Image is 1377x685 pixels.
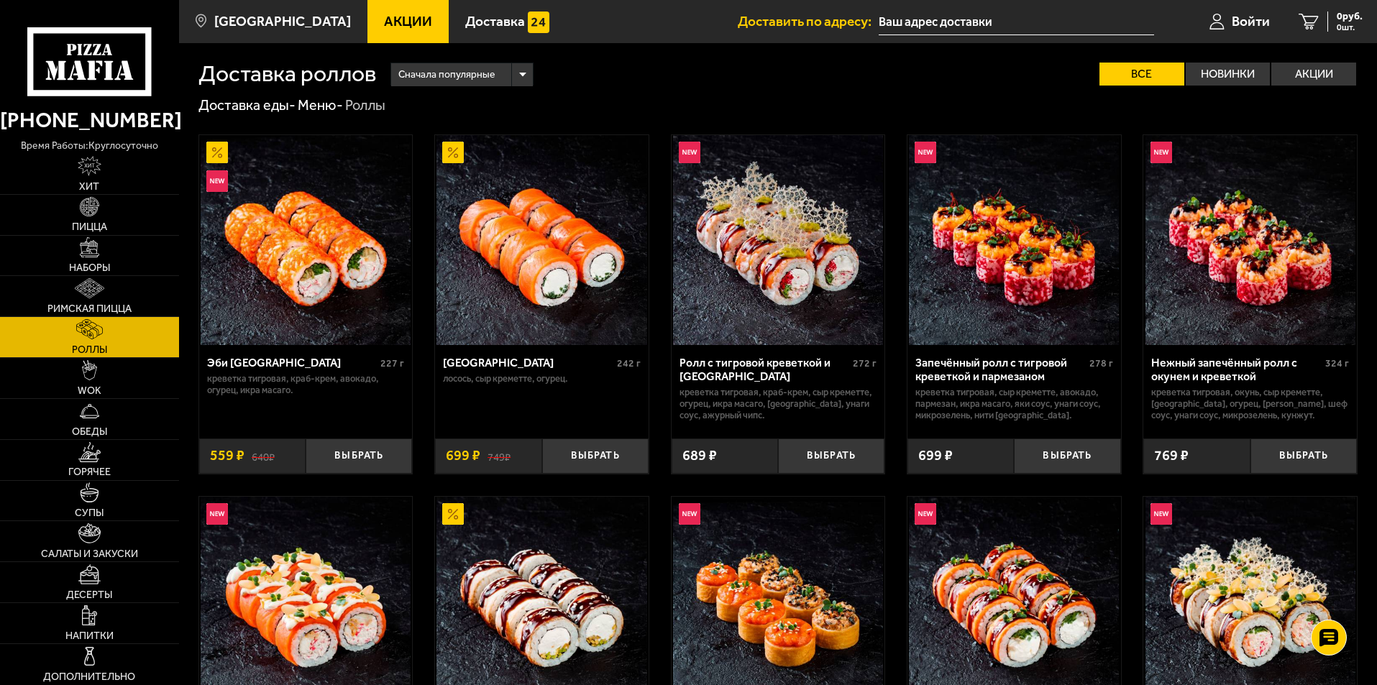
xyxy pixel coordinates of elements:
a: НовинкаЗапечённый ролл с тигровой креветкой и пармезаном [907,135,1121,345]
p: лосось, Сыр креметте, огурец. [443,373,641,385]
img: Новинка [1150,503,1172,525]
span: 0 руб. [1337,12,1363,22]
span: 242 г [617,357,641,369]
span: 272 г [853,357,877,369]
button: Выбрать [306,438,412,474]
span: 227 г [380,357,404,369]
span: Горячее [68,467,111,477]
span: Супы [75,508,104,518]
button: Выбрать [1250,438,1357,474]
span: Войти [1232,14,1270,28]
s: 640 ₽ [252,449,275,463]
p: креветка тигровая, краб-крем, Сыр креметте, огурец, икра масаго, [GEOGRAPHIC_DATA], унаги соус, а... [680,387,877,421]
img: Акционный [206,142,228,163]
span: 689 ₽ [682,449,717,463]
s: 749 ₽ [488,449,511,463]
span: 699 ₽ [918,449,953,463]
img: Запечённый ролл с тигровой креветкой и пармезаном [909,135,1119,345]
a: АкционныйФиладельфия [435,135,649,345]
span: Напитки [65,631,114,641]
div: Роллы [345,96,385,115]
label: Все [1099,63,1184,86]
a: Доставка еды- [198,96,296,114]
div: Нежный запечённый ролл с окунем и креветкой [1151,356,1322,383]
button: Выбрать [1014,438,1120,474]
span: 324 г [1325,357,1349,369]
label: Акции [1271,63,1356,86]
span: Хит [79,182,99,192]
p: креветка тигровая, Сыр креметте, авокадо, пармезан, икра масаго, яки соус, унаги соус, микрозелен... [915,387,1113,421]
div: Ролл с тигровой креветкой и [GEOGRAPHIC_DATA] [680,356,850,383]
img: Новинка [915,142,936,163]
span: Салаты и закуски [41,549,138,559]
span: Дополнительно [43,672,135,682]
img: Акционный [442,142,464,163]
img: Новинка [679,142,700,163]
img: Новинка [915,503,936,525]
span: WOK [78,386,101,396]
input: Ваш адрес доставки [879,9,1154,35]
button: Выбрать [542,438,649,474]
span: Акции [384,14,432,28]
span: 0 шт. [1337,23,1363,32]
p: креветка тигровая, краб-крем, авокадо, огурец, икра масаго. [207,373,405,396]
h1: Доставка роллов [198,63,376,86]
span: Доставить по адресу: [738,14,879,28]
a: НовинкаРолл с тигровой креветкой и Гуакамоле [672,135,885,345]
img: Новинка [1150,142,1172,163]
span: Доставка [465,14,525,28]
span: Обеды [72,427,107,437]
label: Новинки [1186,63,1271,86]
button: Выбрать [778,438,884,474]
a: Меню- [298,96,343,114]
span: Роллы [72,345,107,355]
span: 699 ₽ [446,449,480,463]
span: [GEOGRAPHIC_DATA] [214,14,351,28]
div: Запечённый ролл с тигровой креветкой и пармезаном [915,356,1086,383]
span: Пицца [72,222,107,232]
img: Новинка [679,503,700,525]
img: 15daf4d41897b9f0e9f617042186c801.svg [528,12,549,33]
img: Акционный [442,503,464,525]
a: НовинкаНежный запечённый ролл с окунем и креветкой [1143,135,1357,345]
span: Сначала популярные [398,61,495,88]
span: Десерты [66,590,112,600]
span: 278 г [1089,357,1113,369]
div: Эби [GEOGRAPHIC_DATA] [207,356,378,369]
img: Филадельфия [436,135,646,345]
img: Ролл с тигровой креветкой и Гуакамоле [673,135,883,345]
span: 559 ₽ [210,449,244,463]
span: Наборы [69,263,110,273]
a: АкционныйНовинкаЭби Калифорния [199,135,413,345]
div: [GEOGRAPHIC_DATA] [443,356,613,369]
p: креветка тигровая, окунь, Сыр креметте, [GEOGRAPHIC_DATA], огурец, [PERSON_NAME], шеф соус, унаги... [1151,387,1349,421]
span: Римская пицца [47,304,132,314]
img: Эби Калифорния [201,135,411,345]
img: Нежный запечённый ролл с окунем и креветкой [1145,135,1355,345]
img: Новинка [206,503,228,525]
span: 769 ₽ [1154,449,1189,463]
img: Новинка [206,170,228,192]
